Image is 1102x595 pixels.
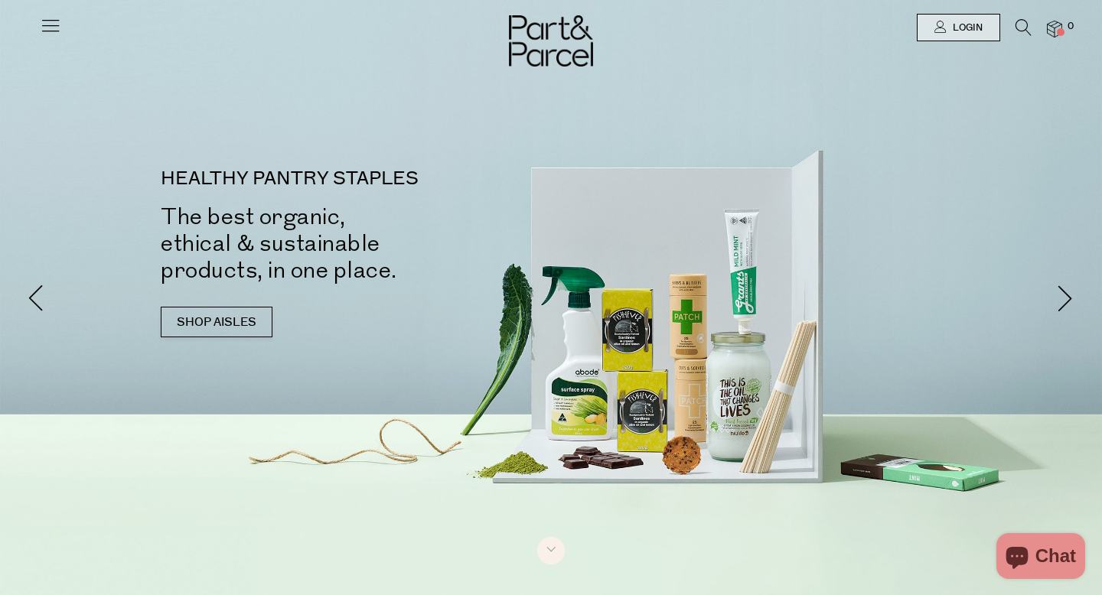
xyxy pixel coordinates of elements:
span: Login [949,21,983,34]
h2: The best organic, ethical & sustainable products, in one place. [161,203,574,284]
inbox-online-store-chat: Shopify online store chat [992,533,1090,583]
span: 0 [1064,20,1078,34]
p: HEALTHY PANTRY STAPLES [161,170,574,188]
a: Login [917,14,1000,41]
a: 0 [1047,21,1062,37]
a: SHOP AISLES [161,307,272,337]
img: Part&Parcel [509,15,593,67]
